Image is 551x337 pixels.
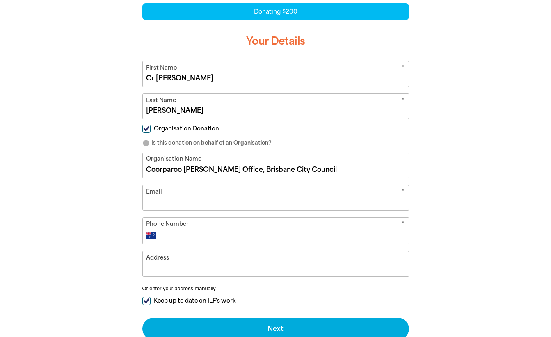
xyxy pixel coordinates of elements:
[142,28,409,55] h3: Your Details
[154,297,235,305] span: Keep up to date on ILF's work
[142,139,409,147] p: Is this donation on behalf of an Organisation?
[142,3,409,20] div: Donating $200
[142,125,151,133] input: Organisation Donation
[142,139,150,147] i: info
[401,220,405,230] i: Required
[142,297,151,305] input: Keep up to date on ILF's work
[154,125,219,132] span: Organisation Donation
[142,285,409,291] button: Or enter your address manually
